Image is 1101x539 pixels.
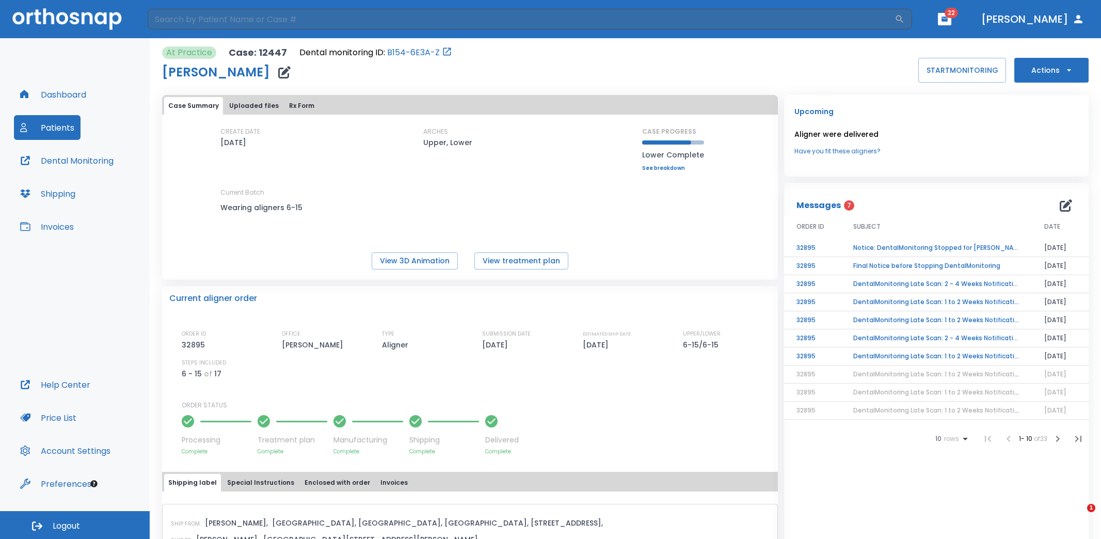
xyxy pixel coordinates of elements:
[225,97,283,115] button: Uploaded files
[14,148,120,173] button: Dental Monitoring
[205,517,268,529] p: [PERSON_NAME],
[945,8,958,18] span: 22
[853,406,1023,415] span: DentalMonitoring Late Scan: 1 to 2 Weeks Notification
[784,239,841,257] td: 32895
[258,448,327,455] p: Complete
[53,520,80,532] span: Logout
[1032,275,1089,293] td: [DATE]
[1044,388,1066,397] span: [DATE]
[14,471,98,496] button: Preferences
[387,46,440,59] a: B154-6E3A-Z
[796,370,816,378] span: 32895
[182,401,771,410] p: ORDER STATUS
[14,181,82,206] button: Shipping
[784,329,841,347] td: 32895
[942,435,959,442] span: rows
[841,311,1032,329] td: DentalMonitoring Late Scan: 1 to 2 Weeks Notification
[214,368,221,380] p: 17
[182,448,251,455] p: Complete
[784,257,841,275] td: 32895
[784,347,841,366] td: 32895
[796,388,816,397] span: 32895
[796,222,824,231] span: ORDER ID
[182,358,226,368] p: STEPS INCLUDED
[300,474,374,492] button: Enclosed with order
[164,474,221,492] button: Shipping label
[14,115,81,140] button: Patients
[642,127,704,136] p: CASE PROGRESS
[1019,434,1034,443] span: 1 - 10
[171,519,201,529] p: SHIP FROM:
[14,214,80,239] a: Invoices
[409,448,479,455] p: Complete
[182,329,206,339] p: ORDER ID
[14,82,92,107] button: Dashboard
[794,105,1078,118] p: Upcoming
[1044,370,1066,378] span: [DATE]
[1032,329,1089,347] td: [DATE]
[796,199,841,212] p: Messages
[935,435,942,442] span: 10
[229,46,287,59] p: Case: 12447
[1044,406,1066,415] span: [DATE]
[148,9,895,29] input: Search by Patient Name or Case #
[485,448,519,455] p: Complete
[169,292,257,305] p: Current aligner order
[1034,434,1047,443] span: of 23
[282,329,300,339] p: OFFICE
[918,58,1006,83] button: STARTMONITORING
[409,435,479,446] p: Shipping
[794,147,1078,156] a: Have you fit these aligners?
[164,97,223,115] button: Case Summary
[482,339,512,351] p: [DATE]
[1032,311,1089,329] td: [DATE]
[844,200,854,211] span: 7
[164,97,776,115] div: tabs
[642,165,704,171] a: See breakdown
[220,201,313,214] p: Wearing aligners 6-15
[272,517,603,529] p: [GEOGRAPHIC_DATA], [GEOGRAPHIC_DATA], [GEOGRAPHIC_DATA], [STREET_ADDRESS],
[784,311,841,329] td: 32895
[1087,504,1095,512] span: 1
[841,347,1032,366] td: DentalMonitoring Late Scan: 1 to 2 Weeks Notification
[683,329,721,339] p: UPPER/LOWER
[382,329,394,339] p: TYPE
[1032,293,1089,311] td: [DATE]
[841,329,1032,347] td: DentalMonitoring Late Scan: 2 - 4 Weeks Notification
[333,448,403,455] p: Complete
[182,339,209,351] p: 32895
[220,188,313,197] p: Current Batch
[372,252,458,269] button: View 3D Animation
[164,474,776,492] div: tabs
[89,479,99,488] div: Tooltip anchor
[1066,504,1091,529] iframe: Intercom live chat
[683,339,722,351] p: 6-15/6-15
[285,97,318,115] button: Rx Form
[853,388,1023,397] span: DentalMonitoring Late Scan: 1 to 2 Weeks Notification
[423,127,448,136] p: ARCHES
[182,368,202,380] p: 6 - 15
[784,275,841,293] td: 32895
[583,329,631,339] p: ESTIMATED SHIP DATE
[376,474,412,492] button: Invoices
[853,222,881,231] span: SUBJECT
[841,257,1032,275] td: Final Notice before Stopping DentalMonitoring
[841,275,1032,293] td: DentalMonitoring Late Scan: 2 - 4 Weeks Notification
[841,239,1032,257] td: Notice: DentalMonitoring Stopped for [PERSON_NAME]
[642,149,704,161] p: Lower Complete
[1032,347,1089,366] td: [DATE]
[485,435,519,446] p: Delivered
[333,435,403,446] p: Manufacturing
[14,438,117,463] button: Account Settings
[182,435,251,446] p: Processing
[841,293,1032,311] td: DentalMonitoring Late Scan: 1 to 2 Weeks Notification
[1014,58,1089,83] button: Actions
[14,372,97,397] button: Help Center
[794,128,1078,140] p: Aligner were delivered
[220,127,260,136] p: CREATE DATE
[1032,257,1089,275] td: [DATE]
